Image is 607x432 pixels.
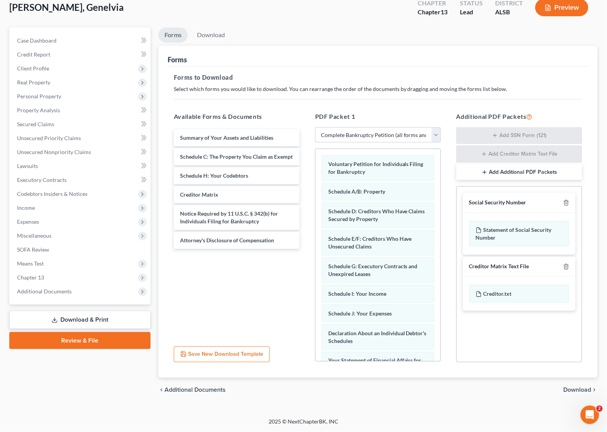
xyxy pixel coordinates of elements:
span: Summary of Your Assets and Liabilities [180,134,273,141]
span: Miscellaneous [17,232,51,239]
a: Forms [158,27,188,43]
a: Credit Report [11,48,151,62]
span: Additional Documents [17,288,72,295]
p: Select which forms you would like to download. You can rearrange the order of the documents by dr... [174,85,582,93]
span: Unsecured Priority Claims [17,135,81,141]
span: Attorney's Disclosure of Compensation [180,237,274,243]
span: Expenses [17,218,39,225]
span: Schedule A/B: Property [328,188,385,195]
span: Schedule E/F: Creditors Who Have Unsecured Claims [328,235,412,250]
div: Statement of Social Security Number [469,221,569,247]
span: Download [564,387,592,393]
a: Lawsuits [11,159,151,173]
div: Forms [168,55,187,64]
span: Codebtors Insiders & Notices [17,190,87,197]
button: Save New Download Template [174,346,270,363]
a: Download & Print [9,311,151,329]
a: SOFA Review [11,243,151,257]
button: Add Creditor Matrix Text File [456,146,582,163]
span: Unsecured Nonpriority Claims [17,149,91,155]
span: Notice Required by 11 U.S.C. § 342(b) for Individuals Filing for Bankruptcy [180,210,278,225]
span: Income [17,204,35,211]
div: Creditor Matrix Text File [469,263,529,270]
span: Means Test [17,260,44,267]
span: Schedule H: Your Codebtors [180,172,248,179]
span: Schedule J: Your Expenses [328,310,392,317]
span: SOFA Review [17,246,49,253]
h5: Available Forms & Documents [174,112,300,121]
span: Schedule D: Creditors Who Have Claims Secured by Property [328,208,425,222]
span: [PERSON_NAME], Genelvia [9,2,124,13]
a: Unsecured Nonpriority Claims [11,145,151,159]
span: Property Analysis [17,107,60,113]
h5: PDF Packet 1 [315,112,441,121]
span: Schedule C: The Property You Claim as Exempt [180,153,293,160]
button: Add SSN Form (121) [456,127,582,144]
span: Real Property [17,79,50,86]
a: Case Dashboard [11,34,151,48]
span: Chapter 13 [17,274,44,281]
span: Personal Property [17,93,61,99]
button: Add Additional PDF Packets [456,164,582,180]
a: Executory Contracts [11,173,151,187]
span: 2 [597,406,603,412]
span: Lawsuits [17,163,38,169]
div: Social Security Number [469,199,526,206]
i: chevron_right [592,387,598,393]
span: Your Statement of Financial Affairs for Individuals Filing for Bankruptcy [328,357,422,372]
span: Executory Contracts [17,177,67,183]
a: Unsecured Priority Claims [11,131,151,145]
span: Schedule G: Executory Contracts and Unexpired Leases [328,263,418,277]
span: 13 [441,8,448,15]
div: Creditor.txt [469,285,569,303]
span: Credit Report [17,51,50,58]
div: Chapter [418,8,448,17]
h5: Additional PDF Packets [456,112,582,121]
button: Download chevron_right [564,387,598,393]
a: Property Analysis [11,103,151,117]
span: Creditor Matrix [180,191,218,198]
span: Additional Documents [165,387,226,393]
span: Declaration About an Individual Debtor's Schedules [328,330,427,344]
span: Case Dashboard [17,37,57,44]
div: ALSB [495,8,523,17]
h5: Forms to Download [174,73,582,82]
i: chevron_left [158,387,165,393]
span: Secured Claims [17,121,54,127]
div: 2025 © NextChapterBK, INC [83,418,524,432]
span: Voluntary Petition for Individuals Filing for Bankruptcy [328,161,424,175]
span: Schedule I: Your Income [328,290,386,297]
a: Download [191,27,231,43]
iframe: Intercom live chat [581,406,599,424]
a: chevron_left Additional Documents [158,387,226,393]
a: Review & File [9,332,151,349]
div: Lead [460,8,483,17]
span: Client Profile [17,65,49,72]
a: Secured Claims [11,117,151,131]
